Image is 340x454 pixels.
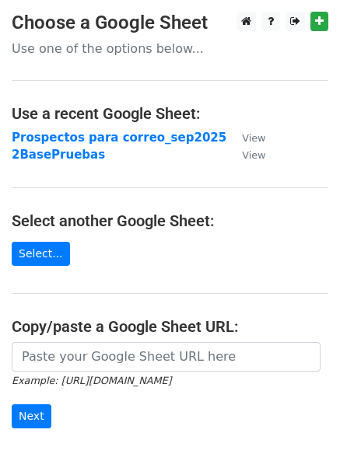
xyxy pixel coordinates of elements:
[12,404,51,428] input: Next
[12,211,328,230] h4: Select another Google Sheet:
[226,131,265,145] a: View
[12,131,226,145] a: Prospectos para correo_sep2025
[12,12,328,34] h3: Choose a Google Sheet
[242,149,265,161] small: View
[12,104,328,123] h4: Use a recent Google Sheet:
[12,342,321,372] input: Paste your Google Sheet URL here
[12,375,171,386] small: Example: [URL][DOMAIN_NAME]
[12,242,70,266] a: Select...
[226,148,265,162] a: View
[242,132,265,144] small: View
[12,148,105,162] a: 2BasePruebas
[12,40,328,57] p: Use one of the options below...
[12,317,328,336] h4: Copy/paste a Google Sheet URL:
